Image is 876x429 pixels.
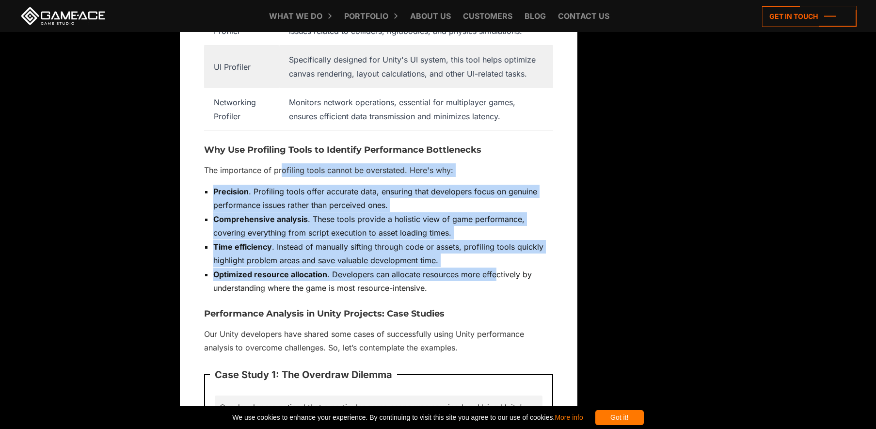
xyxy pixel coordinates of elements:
[555,413,583,421] a: More info
[213,268,553,295] li: . Developers can allocate resources more effectively by understanding where the game is most reso...
[213,185,553,212] li: . Profiling tools offer accurate data, ensuring that developers focus on genuine performance issu...
[595,410,644,425] div: Got it!
[762,6,857,27] a: Get in touch
[214,13,241,36] span: Physics Profiler
[214,62,251,72] span: UI Profiler
[210,362,397,389] p: Case Study 1: The Overdraw Dilemma
[204,163,553,177] p: The importance of profiling tools cannot be overstated. Here's why:
[204,327,553,355] p: Our Unity developers have shared some cases of successfully using Unity performance analysis to o...
[213,212,553,240] li: . These tools provide a holistic view of game performance, covering everything from script execut...
[213,242,272,252] strong: Time efficiency
[204,309,553,319] h3: Performance Analysis in Unity Projects: Case Studies
[289,13,529,36] span: Analyzes the performance of the physics engine, helping pinpoint issues related to colliders, rig...
[289,55,536,78] span: Specifically designed for Unity's UI system, this tool helps optimize canvas rendering, layout ca...
[232,410,583,425] span: We use cookies to enhance your experience. By continuing to visit this site you agree to our use ...
[213,270,327,279] strong: Optimized resource allocation
[289,97,515,121] span: Monitors network operations, essential for multiplayer games, ensures efficient data transmission...
[213,214,308,224] strong: Comprehensive analysis
[213,240,553,268] li: . Instead of manually sifting through code or assets, profiling tools quickly highlight problem a...
[214,97,256,121] span: Networking Profiler
[213,187,249,196] strong: Precision
[204,145,553,155] h3: Why Use Profiling Tools to Identify Performance Bottlenecks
